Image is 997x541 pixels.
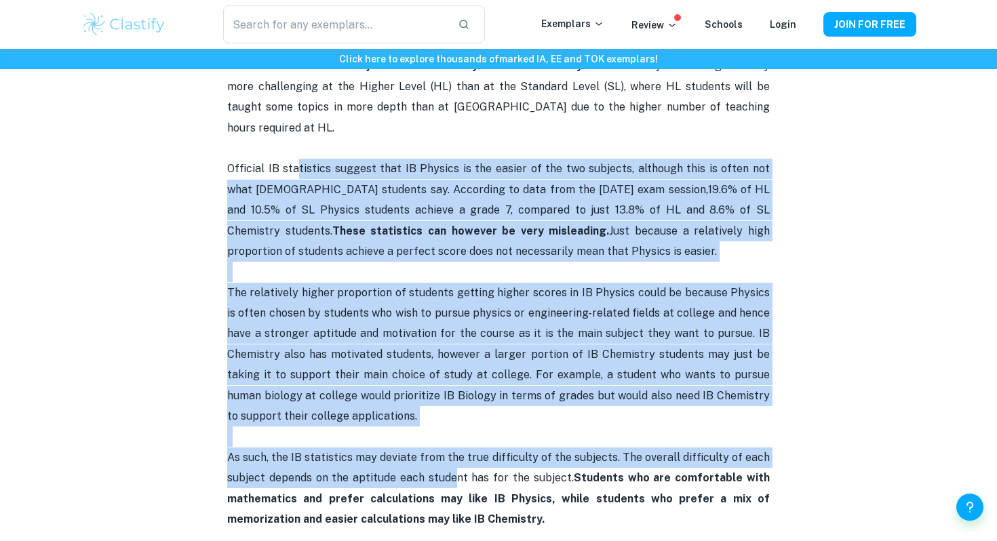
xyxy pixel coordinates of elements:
[332,224,610,237] strong: These statistics can however be very misleading.
[223,5,447,43] input: Search for any exemplars...
[227,451,770,525] span: As such, the IB statistics may deviate from the true difficulty of the subjects. The overall diff...
[956,494,983,521] button: Help and Feedback
[3,52,994,66] h6: Click here to explore thousands of marked IA, EE and TOK exemplars !
[81,11,167,38] img: Clastify logo
[227,286,770,422] span: The relatively higher proportion of students getting higher scores in IB Physics could be because...
[631,18,678,33] p: Review
[770,19,796,30] a: Login
[227,224,770,258] span: Just because a relatively high proportion of students achieve a perfect score does not necessaril...
[227,35,770,138] p: . Both subjects are significantly more challenging at the Higher Level (HL) than at the Standard ...
[705,19,743,30] a: Schools
[227,159,770,262] p: Official IB statistics suggest that IB Physics is the easier of the two subjects, although this i...
[823,12,916,37] button: JOIN FOR FREE
[227,183,770,237] span: 19.6% of HL and 10.5% of SL Physics students achieve a grade 7, compared to just 13.8% of HL and ...
[227,471,770,525] strong: Students who are comfortable with mathematics and prefer calculations may like IB Physics, while ...
[541,16,604,31] p: Exemplars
